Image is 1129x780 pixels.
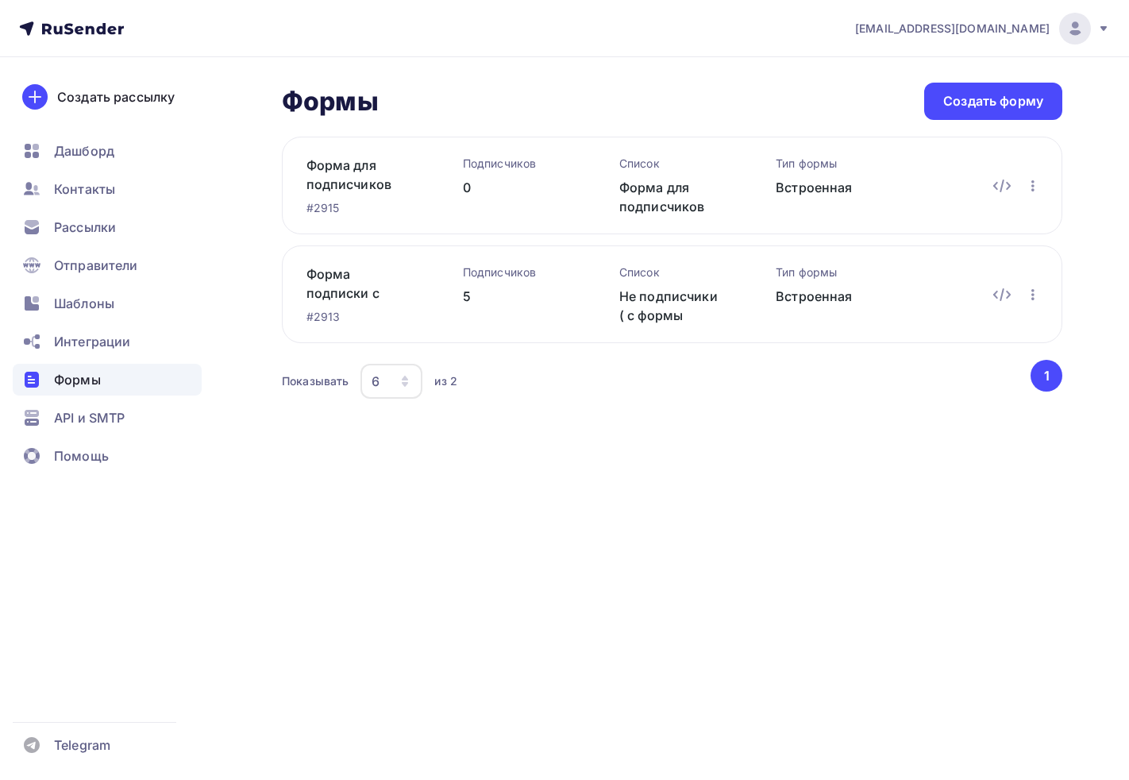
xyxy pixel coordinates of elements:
div: Встроенная [776,287,881,306]
h2: Формы [282,86,379,118]
div: Тип формы [776,156,881,172]
div: #2913 [306,309,412,325]
div: 5 [463,287,568,306]
div: Список [619,265,725,280]
div: #2915 [306,200,412,216]
div: Форма для подписчиков для подтверждения подписки [619,178,725,216]
span: Рассылки [54,218,116,237]
button: 6 [360,363,423,400]
div: Тип формы [776,265,881,280]
span: API и SMTP [54,408,125,427]
span: [EMAIL_ADDRESS][DOMAIN_NAME] [855,21,1050,37]
a: Формы [13,364,202,396]
span: Контакты [54,180,115,199]
a: Контакты [13,173,202,205]
a: [EMAIL_ADDRESS][DOMAIN_NAME] [855,13,1110,44]
span: Шаблоны [54,294,114,313]
div: Не подписчики ( с формы подписки сюда падают) [619,287,725,325]
span: Помощь [54,446,109,465]
a: Шаблоны [13,288,202,319]
a: Рассылки [13,211,202,243]
a: Дашборд [13,135,202,167]
div: Подписчиков [463,156,568,172]
div: Показывать [282,373,349,389]
div: 6 [372,372,380,391]
button: Go to page 1 [1031,360,1062,392]
span: Дашборд [54,141,114,160]
ul: Pagination [1028,360,1063,392]
span: Интеграции [54,332,130,351]
div: Создать форму [943,92,1043,110]
div: Подписчиков [463,265,568,280]
div: из 2 [434,373,457,389]
span: Отправители [54,256,138,275]
a: Форма подписки с сайта не подписчики [306,265,412,303]
a: Форма для подписчиков для подтверждентя [306,156,412,194]
div: Встроенная [776,178,881,197]
div: Создать рассылку [57,87,175,106]
div: 0 [463,178,568,197]
div: Список [619,156,725,172]
span: Telegram [54,736,110,755]
a: Отправители [13,249,202,281]
span: Формы [54,370,101,389]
